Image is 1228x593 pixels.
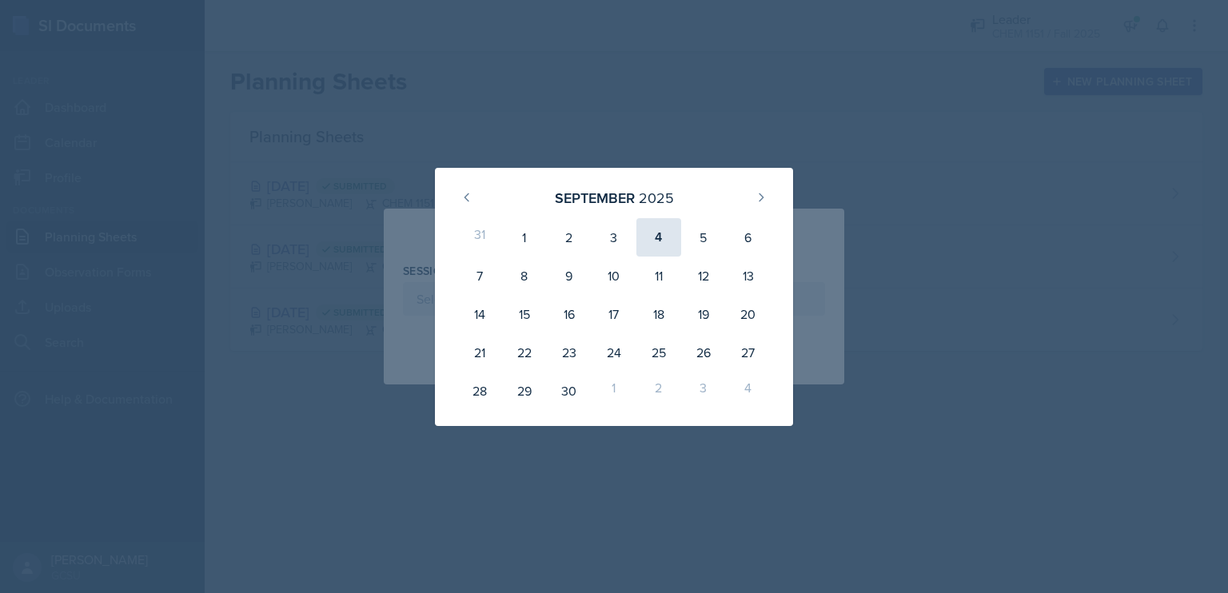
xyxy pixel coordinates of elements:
[502,218,547,257] div: 1
[636,218,681,257] div: 4
[636,333,681,372] div: 25
[639,187,674,209] div: 2025
[726,333,771,372] div: 27
[547,333,592,372] div: 23
[547,372,592,410] div: 30
[726,257,771,295] div: 13
[681,372,726,410] div: 3
[547,218,592,257] div: 2
[457,218,502,257] div: 31
[592,218,636,257] div: 3
[555,187,635,209] div: September
[502,333,547,372] div: 22
[457,257,502,295] div: 7
[636,257,681,295] div: 11
[636,295,681,333] div: 18
[592,372,636,410] div: 1
[681,295,726,333] div: 19
[592,295,636,333] div: 17
[457,372,502,410] div: 28
[726,295,771,333] div: 20
[502,295,547,333] div: 15
[592,333,636,372] div: 24
[726,372,771,410] div: 4
[502,372,547,410] div: 29
[592,257,636,295] div: 10
[681,257,726,295] div: 12
[457,295,502,333] div: 14
[681,333,726,372] div: 26
[502,257,547,295] div: 8
[457,333,502,372] div: 21
[547,257,592,295] div: 9
[681,218,726,257] div: 5
[726,218,771,257] div: 6
[636,372,681,410] div: 2
[547,295,592,333] div: 16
